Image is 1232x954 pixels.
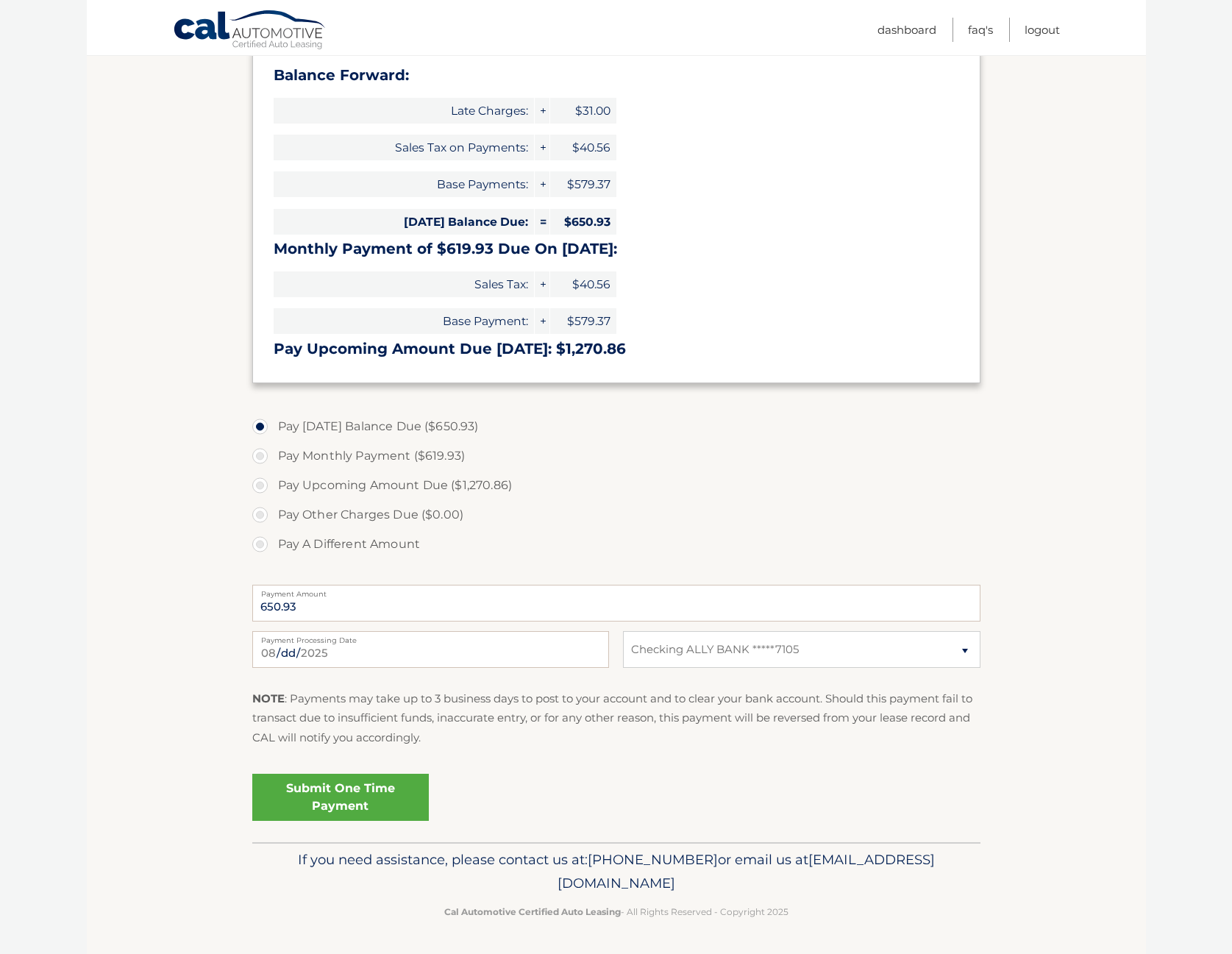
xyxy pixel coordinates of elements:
[274,66,959,85] h3: Balance Forward:
[550,271,616,297] span: $40.56
[550,135,616,160] span: $40.56
[262,904,971,919] p: - All Rights Reserved - Copyright 2025
[535,271,549,297] span: +
[173,10,327,52] a: Cal Automotive
[274,240,959,258] h3: Monthly Payment of $619.93 Due On [DATE]:
[1025,18,1060,42] a: Logout
[535,135,549,160] span: +
[877,18,936,42] a: Dashboard
[274,340,959,358] h3: Pay Upcoming Amount Due [DATE]: $1,270.86
[252,500,980,530] label: Pay Other Charges Due ($0.00)
[274,308,534,334] span: Base Payment:
[274,135,534,160] span: Sales Tax on Payments:
[274,271,534,297] span: Sales Tax:
[252,631,609,668] input: Payment Date
[252,774,429,821] a: Submit One Time Payment
[550,308,616,334] span: $579.37
[535,171,549,197] span: +
[550,209,616,235] span: $650.93
[274,171,534,197] span: Base Payments:
[262,848,971,895] p: If you need assistance, please contact us at: or email us at
[535,98,549,124] span: +
[550,171,616,197] span: $579.37
[252,585,980,622] input: Payment Amount
[252,530,980,559] label: Pay A Different Amount
[252,691,285,705] strong: NOTE
[444,906,621,917] strong: Cal Automotive Certified Auto Leasing
[535,308,549,334] span: +
[252,631,609,643] label: Payment Processing Date
[588,851,718,868] span: [PHONE_NUMBER]
[535,209,549,235] span: =
[252,471,980,500] label: Pay Upcoming Amount Due ($1,270.86)
[252,412,980,441] label: Pay [DATE] Balance Due ($650.93)
[252,689,980,747] p: : Payments may take up to 3 business days to post to your account and to clear your bank account....
[274,209,534,235] span: [DATE] Balance Due:
[274,98,534,124] span: Late Charges:
[252,441,980,471] label: Pay Monthly Payment ($619.93)
[550,98,616,124] span: $31.00
[252,585,980,597] label: Payment Amount
[968,18,993,42] a: FAQ's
